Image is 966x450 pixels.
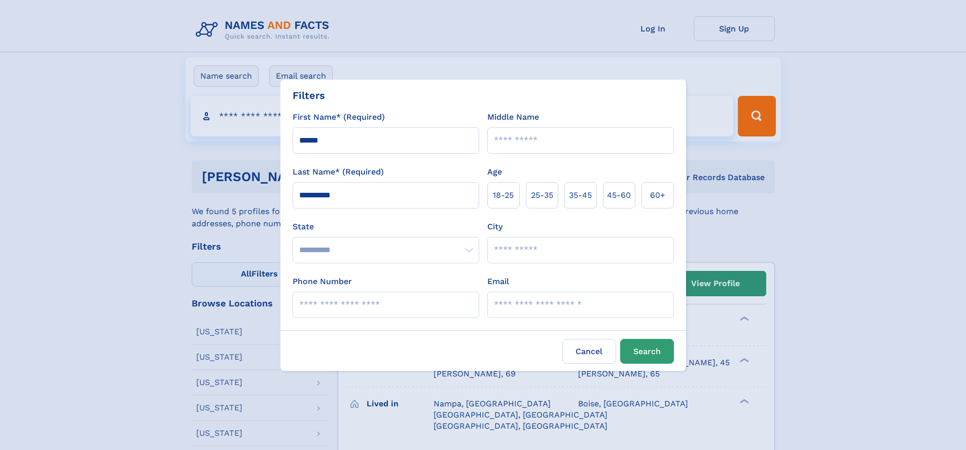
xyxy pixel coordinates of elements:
label: Email [487,275,509,288]
label: First Name* (Required) [293,111,385,123]
span: 60+ [650,189,665,201]
label: Last Name* (Required) [293,166,384,178]
label: State [293,221,479,233]
div: Filters [293,88,325,103]
label: Age [487,166,502,178]
span: 45‑60 [607,189,631,201]
label: Cancel [562,339,616,364]
label: City [487,221,503,233]
span: 25‑35 [531,189,553,201]
span: 35‑45 [569,189,592,201]
span: 18‑25 [493,189,514,201]
button: Search [620,339,674,364]
label: Middle Name [487,111,539,123]
label: Phone Number [293,275,352,288]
